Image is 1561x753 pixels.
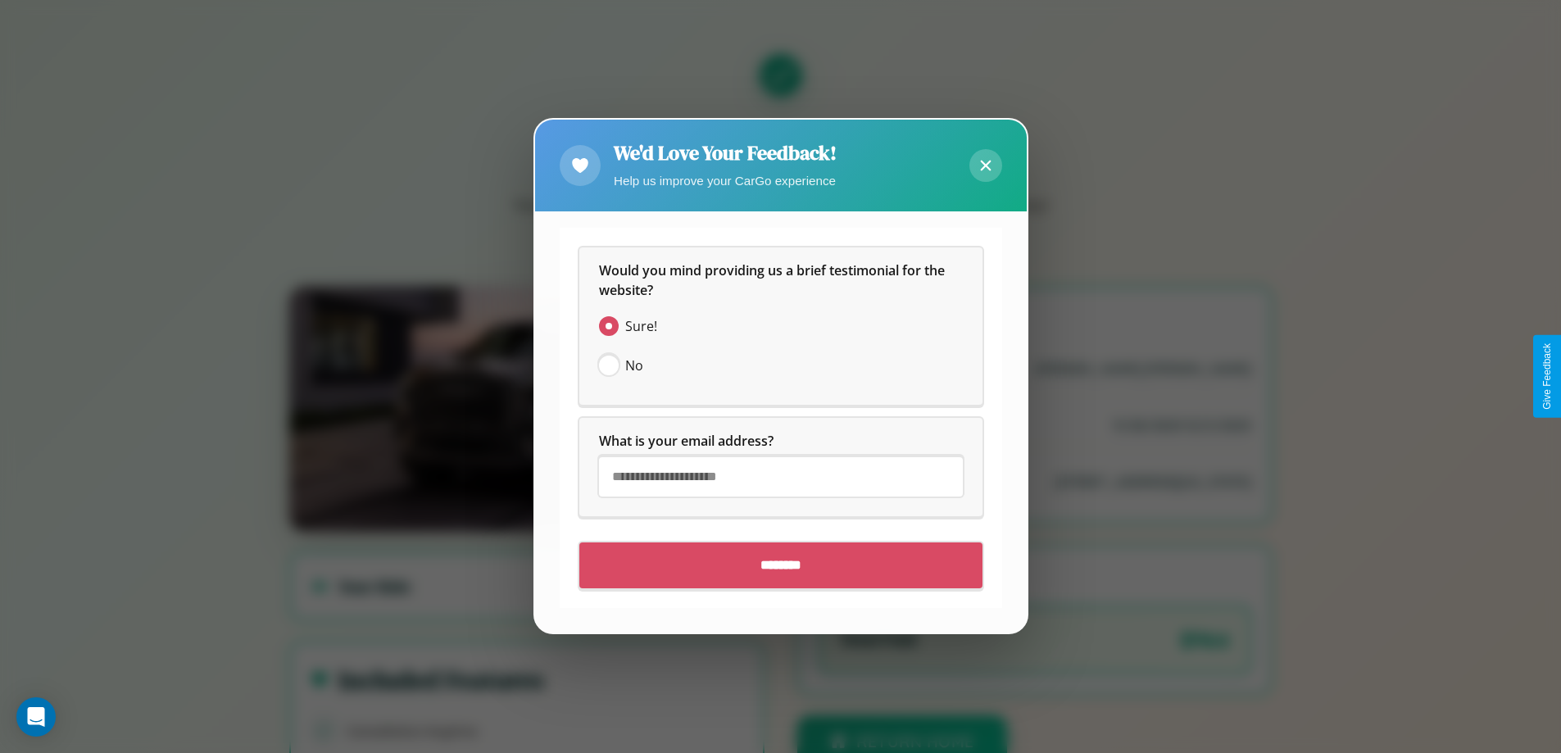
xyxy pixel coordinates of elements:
[614,139,837,166] h2: We'd Love Your Feedback!
[1541,343,1553,410] div: Give Feedback
[614,170,837,192] p: Help us improve your CarGo experience
[599,262,948,300] span: Would you mind providing us a brief testimonial for the website?
[625,356,643,376] span: No
[625,317,657,337] span: Sure!
[16,697,56,737] div: Open Intercom Messenger
[599,433,774,451] span: What is your email address?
